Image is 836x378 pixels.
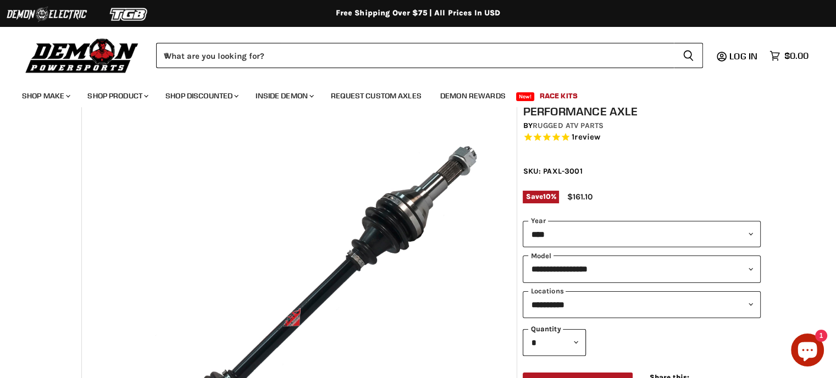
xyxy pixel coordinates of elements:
select: modal-name [523,255,760,282]
span: Save % [523,191,559,203]
a: Shop Make [14,85,77,107]
span: 10 [543,192,551,201]
a: Log in [724,51,764,61]
img: TGB Logo 2 [88,4,170,25]
a: Request Custom Axles [323,85,430,107]
img: Demon Powersports [22,36,142,75]
a: Shop Product [79,85,155,107]
a: Race Kits [532,85,586,107]
select: year [523,221,760,248]
div: by [523,120,760,132]
button: Search [674,43,703,68]
span: New! [516,92,535,101]
a: Rugged ATV Parts [533,121,604,130]
span: $161.10 [567,192,593,202]
a: Inside Demon [247,85,320,107]
div: SKU: PAXL-3001 [523,165,760,177]
span: Log in [729,51,757,62]
a: Demon Rewards [432,85,514,107]
span: 1 reviews [572,132,600,142]
span: Rated 5.0 out of 5 stars 1 reviews [523,132,760,143]
h1: Can-Am Commander 1000 Rugged Performance Axle [523,91,760,118]
a: Shop Discounted [157,85,245,107]
span: $0.00 [784,51,809,61]
form: Product [156,43,703,68]
img: Demon Electric Logo 2 [5,4,88,25]
input: When autocomplete results are available use up and down arrows to review and enter to select [156,43,674,68]
span: review [574,132,600,142]
inbox-online-store-chat: Shopify online store chat [788,333,827,369]
select: Quantity [523,329,586,356]
a: $0.00 [764,48,814,64]
ul: Main menu [14,80,806,107]
select: keys [523,291,760,318]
